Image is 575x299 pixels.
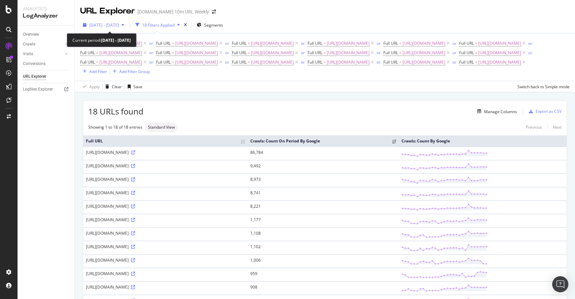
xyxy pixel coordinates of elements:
span: = [323,40,326,46]
span: Full URL [459,50,474,56]
td: 8,973 [247,173,398,187]
div: URL Explorer [80,5,135,17]
a: Crawls [23,41,63,48]
div: Add Filter [89,69,107,74]
a: Overview [23,31,70,38]
button: Apply [80,81,100,92]
span: = [475,50,477,56]
span: Full URL [459,59,474,65]
div: or [301,40,305,46]
div: or [452,50,456,56]
button: or [149,49,153,56]
span: [URL][DOMAIN_NAME] [478,58,521,67]
span: [URL][DOMAIN_NAME] [251,48,294,58]
span: [URL][DOMAIN_NAME] [403,58,445,67]
span: [URL][DOMAIN_NAME] [99,58,142,67]
span: [URL][DOMAIN_NAME] [251,58,294,67]
td: 1,102 [247,241,398,254]
span: = [323,50,326,56]
span: = [248,59,250,65]
div: or [149,59,153,65]
span: Segments [204,22,223,28]
span: Full URL [232,40,247,46]
button: [DATE] - [DATE] [80,20,127,30]
div: Showing 1 to 18 of 18 entries [88,124,142,130]
button: Segments [194,20,226,30]
span: Full URL [308,50,322,56]
span: = [172,50,174,56]
span: = [172,59,174,65]
button: or [377,40,381,46]
span: [URL][DOMAIN_NAME] [403,48,445,58]
button: or [225,59,229,65]
th: Crawls: Count On Period By Google: activate to sort column ascending [247,135,398,146]
span: [URL][DOMAIN_NAME] [175,39,218,48]
span: Full URL [459,40,474,46]
td: 8,741 [247,187,398,200]
span: Full URL [383,59,398,65]
div: Save [133,84,142,90]
div: or [149,40,153,46]
a: Conversions [23,60,70,67]
button: or [149,40,153,46]
div: [URL][DOMAIN_NAME] [86,190,245,196]
div: or [225,40,229,46]
div: Manage Columns [484,109,517,114]
td: 1,006 [247,254,398,268]
div: [URL][DOMAIN_NAME] [86,271,245,276]
td: 908 [247,281,398,295]
span: Full URL [383,50,398,56]
a: URL Explorer [23,73,70,80]
td: 1,177 [247,214,398,227]
a: Visits [23,51,63,58]
span: [DATE] - [DATE] [89,22,119,28]
button: or [225,40,229,46]
button: Save [125,81,142,92]
button: or [301,49,305,56]
div: Clear [112,84,122,90]
button: or [377,49,381,56]
button: or [528,49,532,56]
span: Full URL [308,59,322,65]
span: [URL][DOMAIN_NAME] [403,39,445,48]
span: Full URL [80,59,95,65]
button: or [452,59,456,65]
span: [URL][DOMAIN_NAME] [175,58,218,67]
div: Analytics [23,5,69,12]
span: Full URL [232,50,247,56]
div: Add Filter Group [119,69,150,74]
button: Manage Columns [475,107,517,115]
span: Full URL [308,40,322,46]
div: 18 Filters Applied [142,22,174,28]
span: Standard View [148,125,175,129]
span: Full URL [156,50,171,56]
span: Full URL [156,40,171,46]
button: or [301,59,305,65]
div: Switch back to Simple mode [517,84,570,90]
td: 959 [247,268,398,281]
div: [URL][DOMAIN_NAME] [86,244,245,250]
div: Apply [89,84,100,90]
div: neutral label [145,123,178,132]
div: Overview [23,31,39,38]
button: or [528,40,532,46]
td: 86,784 [247,146,398,160]
div: [URL][DOMAIN_NAME] [86,230,245,236]
th: Crawls: Count By Google [398,135,567,146]
span: Full URL [232,59,247,65]
div: URL Explorer [23,73,46,80]
div: [URL][DOMAIN_NAME] [86,284,245,290]
span: = [96,50,98,56]
div: Visits [23,51,33,58]
span: = [248,40,250,46]
button: or [225,49,229,56]
div: arrow-right-arrow-left [212,9,216,14]
span: Full URL [156,59,171,65]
